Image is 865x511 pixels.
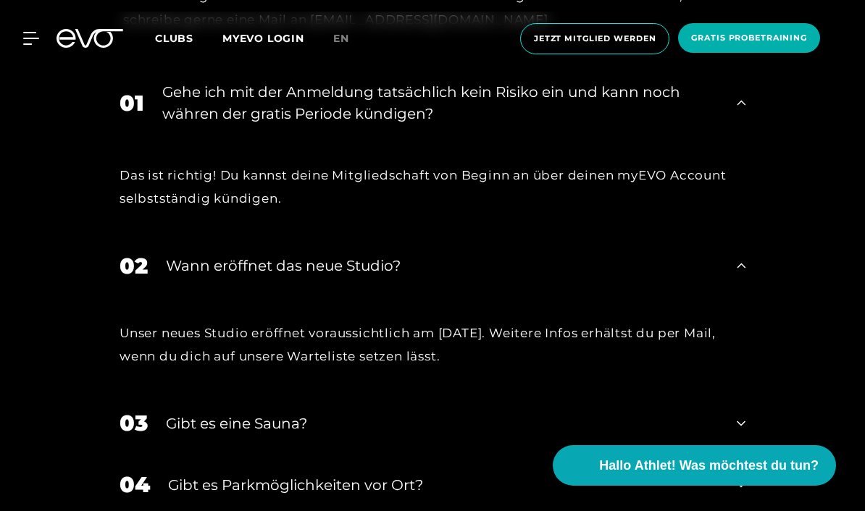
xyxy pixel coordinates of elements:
div: Unser neues Studio eröffnet voraussichtlich am [DATE]. Weitere Infos erhältst du per Mail, wenn d... [120,321,745,368]
button: Hallo Athlet! Was möchtest du tun? [553,445,836,486]
div: 03 [120,407,148,439]
a: Gratis Probetraining [674,23,824,54]
div: Das ist richtig! Du kannst deine Mitgliedschaft von Beginn an über deinen myEVO Account selbststä... [120,164,745,211]
span: Jetzt Mitglied werden [534,33,656,45]
a: MYEVO LOGIN [222,32,304,45]
span: Hallo Athlet! Was möchtest du tun? [599,456,819,476]
div: Wann eröffnet das neue Studio? [166,255,719,276]
span: Gratis Probetraining [691,32,807,44]
span: Clubs [155,32,193,45]
div: 01 [120,87,144,119]
span: en [333,32,349,45]
div: Gibt es Parkmöglichkeiten vor Ort? [168,474,719,496]
div: 02 [120,250,148,282]
div: 04 [120,468,150,501]
a: en [333,30,367,47]
div: Gehe ich mit der Anmeldung tatsächlich kein Risiko ein und kann noch währen der gratis Periode kü... [162,81,719,124]
a: Clubs [155,31,222,45]
div: Gibt es eine Sauna? [166,413,719,434]
a: Jetzt Mitglied werden [516,23,674,54]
